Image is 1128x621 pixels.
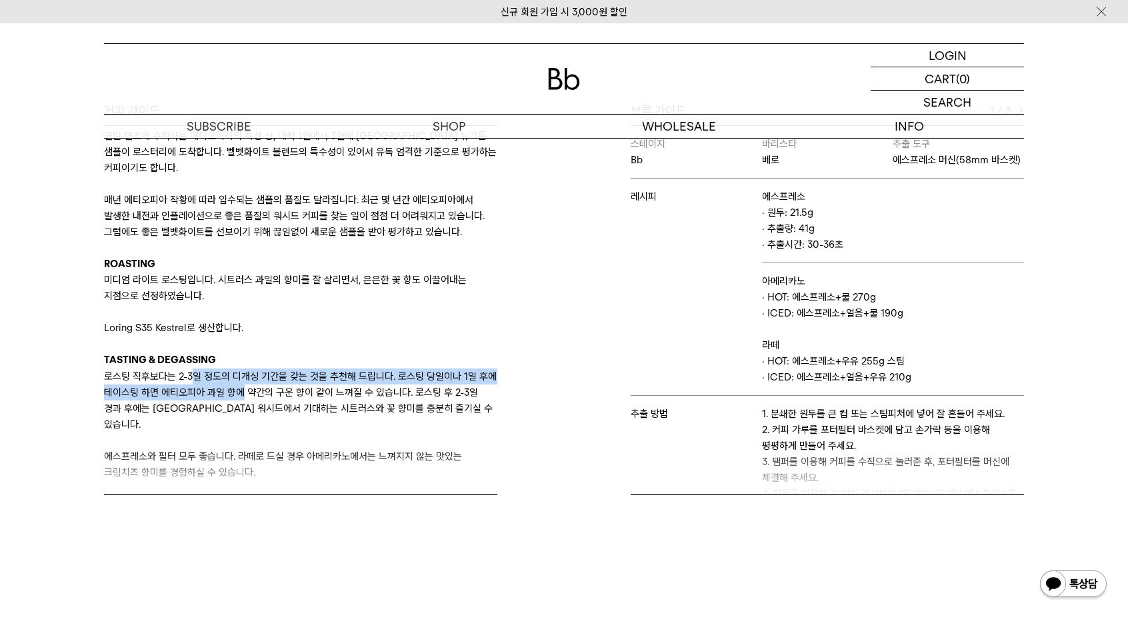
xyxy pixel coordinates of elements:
[762,289,1024,305] p: · HOT: 에스프레소+물 270g
[762,305,1024,321] p: · ICED: 에스프레소+얼음+물 190g
[794,115,1024,138] p: INFO
[762,152,893,168] p: 베로
[762,337,1024,353] p: 라떼
[893,138,930,150] span: 추출 도구
[956,67,970,90] p: (0)
[631,406,762,422] p: 추출 방법
[762,221,1024,237] p: · 추출량: 41g
[762,406,1024,422] p: 1. 분쇄한 원두를 큰 컵 또는 스팀피처에 넣어 잘 흔들어 주세요.
[104,128,497,176] p: 연말 연초에 수확하는 에티오피아의 특성 상, 대략 1월에서 3월에 [GEOGRAPHIC_DATA] 뉴크롭 샘플이 로스터리에 도착합니다. 벨벳화이트 블렌드의 특수성이 있어서 유...
[762,369,1024,385] p: · ICED: 에스프레소+얼음+우유 210g
[762,205,1024,221] p: · 원두: 21.5g
[925,67,956,90] p: CART
[762,189,1024,205] p: 에스프레소
[923,91,971,114] p: SEARCH
[104,192,497,240] p: 매년 에티오피아 작황에 따라 입수되는 샘플의 품질도 달라집니다. 최근 몇 년간 에티오피아에서 발생한 내전과 인플레이션으로 좋은 품질의 워시드 커피를 찾는 일이 점점 더 어려워...
[631,152,762,168] p: Bb
[762,273,1024,289] p: 아메리카노
[104,354,216,366] b: TASTING & DEGASSING
[762,237,1024,253] p: · 추출시간: 30-36초
[631,189,762,205] p: 레시피
[871,67,1024,91] a: CART (0)
[929,44,967,67] p: LOGIN
[104,258,155,270] b: ROASTING
[762,422,1024,454] p: 2. 커피 가루를 포터필터 바스켓에 담고 손가락 등을 이용해 평평하게 만들어 주세요.
[871,44,1024,67] a: LOGIN
[1039,569,1108,601] img: 카카오톡 채널 1:1 채팅 버튼
[762,138,797,150] span: 바리스타
[104,115,334,138] a: SUBSCRIBE
[762,353,1024,369] p: · HOT: 에스프레소+우유 255g 스팀
[104,368,497,432] p: 로스팅 직후보다는 2-3일 정도의 디개싱 기간을 갖는 것을 추천해 드립니다. 로스팅 당일이나 1일 후에 테이스팅 하면 에티오피아 과일 향에 약간의 구운 향이 같이 느껴질 수 ...
[104,320,497,336] p: Loring S35 Kestrel로 생산합니다.
[893,152,1024,168] p: 에스프레소 머신(58mm 바스켓)
[501,6,627,18] a: 신규 회원 가입 시 3,000원 할인
[631,138,665,150] span: 스테이지
[334,115,564,138] a: SHOP
[548,68,580,90] img: 로고
[104,272,497,304] p: 미디엄 라이트 로스팅입니다. 시트러스 과일의 향미를 잘 살리면서, 은은한 꽃 향도 이끌어내는 지점으로 선정하였습니다.
[564,115,794,138] p: WHOLESALE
